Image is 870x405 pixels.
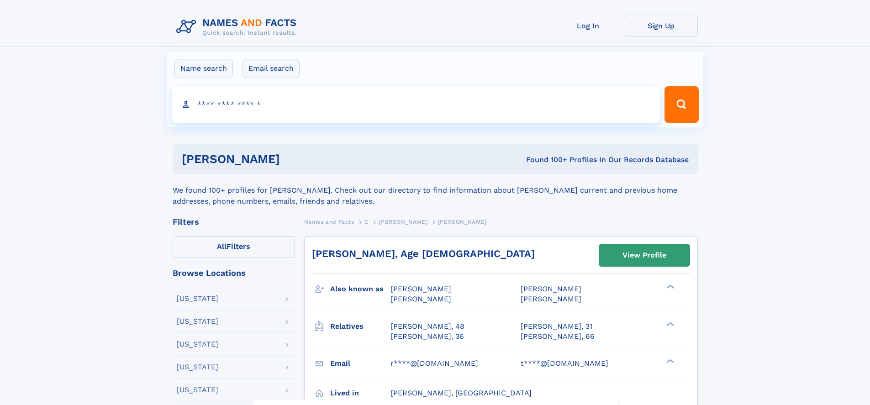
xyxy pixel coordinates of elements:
[379,216,427,227] a: [PERSON_NAME]
[217,242,227,251] span: All
[364,216,369,227] a: C
[243,59,300,78] label: Email search
[390,331,464,342] a: [PERSON_NAME], 36
[622,245,666,266] div: View Profile
[552,15,625,37] a: Log In
[173,15,304,39] img: Logo Names and Facts
[390,389,532,397] span: [PERSON_NAME], [GEOGRAPHIC_DATA]
[312,248,535,259] a: [PERSON_NAME], Age [DEMOGRAPHIC_DATA]
[330,385,390,401] h3: Lived in
[173,174,698,207] div: We found 100+ profiles for [PERSON_NAME]. Check out our directory to find information about [PERS...
[664,358,675,364] div: ❯
[173,236,295,258] label: Filters
[330,356,390,371] h3: Email
[664,321,675,327] div: ❯
[521,284,581,293] span: [PERSON_NAME]
[379,219,427,225] span: [PERSON_NAME]
[177,295,218,302] div: [US_STATE]
[177,341,218,348] div: [US_STATE]
[664,86,698,123] button: Search Button
[521,295,581,303] span: [PERSON_NAME]
[172,86,661,123] input: search input
[390,284,451,293] span: [PERSON_NAME]
[521,321,592,331] a: [PERSON_NAME], 31
[438,219,487,225] span: [PERSON_NAME]
[174,59,233,78] label: Name search
[182,153,403,165] h1: [PERSON_NAME]
[177,363,218,371] div: [US_STATE]
[521,331,595,342] a: [PERSON_NAME], 66
[403,155,689,165] div: Found 100+ Profiles In Our Records Database
[304,216,354,227] a: Names and Facts
[177,318,218,325] div: [US_STATE]
[390,295,451,303] span: [PERSON_NAME]
[390,321,464,331] a: [PERSON_NAME], 48
[625,15,698,37] a: Sign Up
[173,218,295,226] div: Filters
[330,281,390,297] h3: Also known as
[599,244,690,266] a: View Profile
[330,319,390,334] h3: Relatives
[173,269,295,277] div: Browse Locations
[177,386,218,394] div: [US_STATE]
[364,219,369,225] span: C
[664,284,675,290] div: ❯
